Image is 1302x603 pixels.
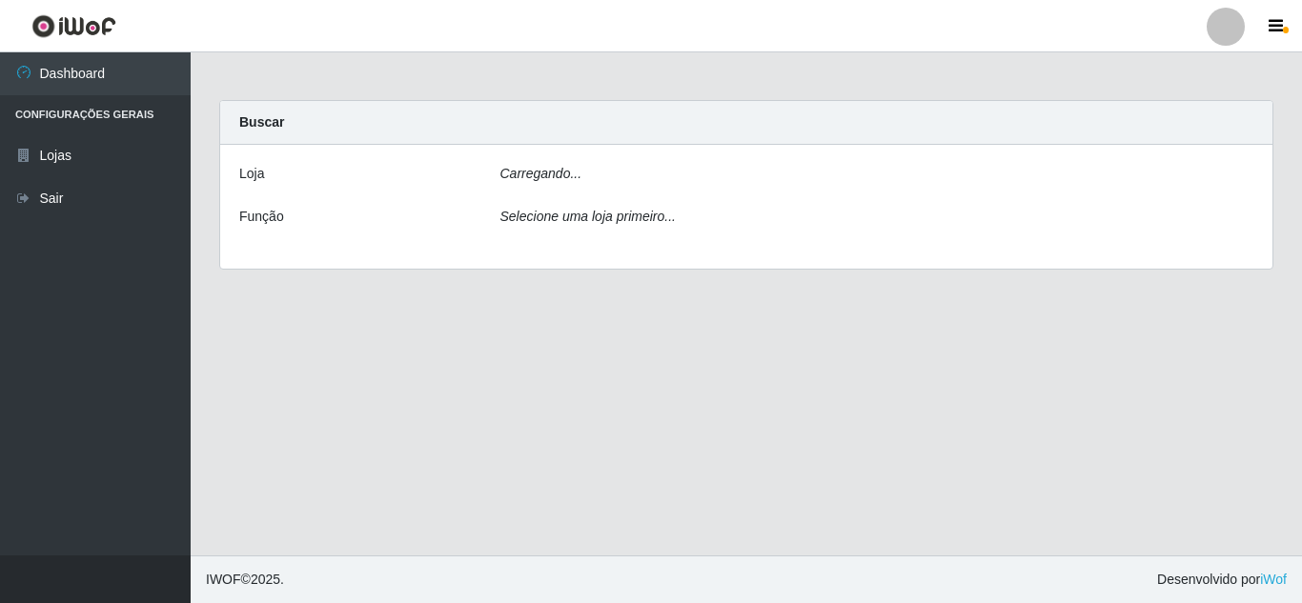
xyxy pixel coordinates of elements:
[239,164,264,184] label: Loja
[239,207,284,227] label: Função
[206,572,241,587] span: IWOF
[206,570,284,590] span: © 2025 .
[1260,572,1287,587] a: iWof
[31,14,116,38] img: CoreUI Logo
[1157,570,1287,590] span: Desenvolvido por
[500,209,676,224] i: Selecione uma loja primeiro...
[239,114,284,130] strong: Buscar
[500,166,582,181] i: Carregando...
